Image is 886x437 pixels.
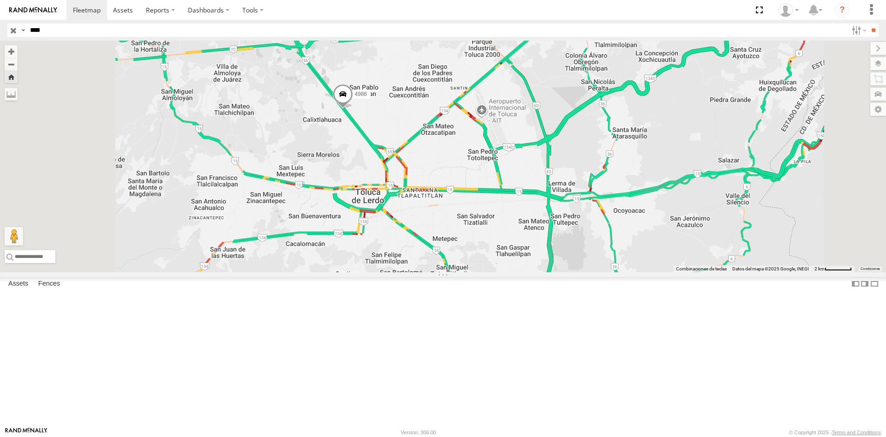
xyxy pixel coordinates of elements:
[676,266,727,272] button: Combinaciones de teclas
[5,58,18,71] button: Zoom out
[5,45,18,58] button: Zoom in
[732,266,809,271] span: Datos del mapa ©2025 Google, INEGI
[870,103,886,116] label: Map Settings
[19,24,27,37] label: Search Query
[848,24,868,37] label: Search Filter Options
[355,91,367,97] span: 4986
[34,277,65,290] label: Fences
[4,277,33,290] label: Assets
[832,430,881,435] a: Terms and Conditions
[9,7,57,13] img: rand-logo.svg
[5,428,48,437] a: Visit our Website
[870,277,879,290] label: Hide Summary Table
[5,227,23,245] button: Arrastra el hombrecito naranja al mapa para abrir Street View
[5,88,18,101] label: Measure
[401,430,436,435] div: Version: 306.00
[775,3,802,17] div: Juan Lopez
[814,266,825,271] span: 2 km
[835,3,850,18] i: ?
[861,267,880,271] a: Condiciones (se abre en una nueva pestaña)
[860,277,869,290] label: Dock Summary Table to the Right
[5,71,18,83] button: Zoom Home
[789,430,881,435] div: © Copyright 2025 -
[812,266,855,272] button: Escala del mapa: 2 km por 55 píxeles
[851,277,860,290] label: Dock Summary Table to the Left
